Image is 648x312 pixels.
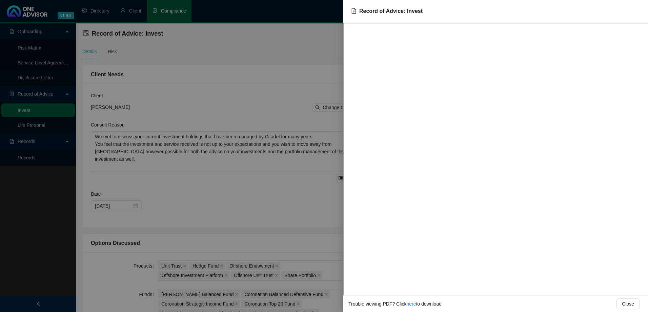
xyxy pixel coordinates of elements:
span: Trouble viewing PDF? Click [348,301,406,307]
a: here [406,301,416,307]
span: Close [622,300,634,308]
span: Record of Advice: Invest [359,8,423,14]
span: file-pdf [351,8,357,14]
span: to download [416,301,442,307]
button: Close [616,298,640,309]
